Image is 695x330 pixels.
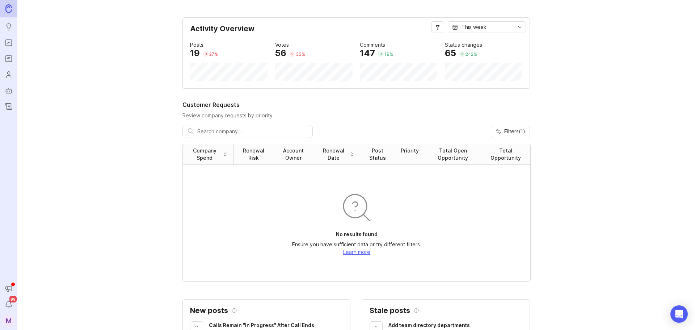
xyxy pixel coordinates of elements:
button: Filters(1) [491,126,530,137]
span: 99 [9,296,17,302]
a: Changelog [2,100,15,113]
button: Notifications [2,298,15,311]
div: 33 % [296,51,305,57]
h2: Stale posts [370,307,410,314]
p: No results found [336,231,378,238]
div: Status changes [445,41,482,49]
span: Filters [504,128,525,135]
span: Calls Remain "In Progress" After Call Ends [209,322,314,328]
div: 27 % [209,51,218,57]
span: Add team directory departments [388,322,470,328]
div: Renewal Risk [240,147,267,162]
div: Total Open Opportunity [430,147,475,162]
div: 56 [275,49,286,58]
svg: toggle icon [514,24,526,30]
div: Votes [275,41,289,49]
div: 19 [190,49,200,58]
a: Learn more [343,249,370,255]
h2: Customer Requests [182,100,530,109]
div: Posts [190,41,203,49]
div: 147 [360,49,375,58]
p: Review company requests by priority [182,112,530,119]
div: 65 [445,49,456,58]
div: This week [462,23,486,31]
div: Total Opportunity [487,147,525,162]
div: Activity Overview [190,25,522,38]
div: Renewal Date [320,147,347,162]
span: ( 1 ) [519,128,525,134]
input: Search company... [197,128,307,135]
img: Canny Home [5,4,12,13]
a: Roadmaps [2,52,15,65]
div: Priority [401,147,419,154]
a: Portal [2,36,15,49]
div: 18 % [384,51,393,57]
div: Company Spend [189,147,221,162]
div: Comments [360,41,385,49]
a: Ideas [2,20,15,33]
img: svg+xml;base64,PHN2ZyB3aWR0aD0iOTYiIGhlaWdodD0iOTYiIGZpbGw9Im5vbmUiIHhtbG5zPSJodHRwOi8vd3d3LnczLm... [339,190,374,225]
button: M [2,314,15,327]
a: Users [2,68,15,81]
p: Ensure you have sufficient data or try different filters. [292,241,421,248]
div: Open Intercom Messenger [670,305,688,323]
div: Account Owner [279,147,308,162]
button: Announcements [2,282,15,295]
h2: New posts [190,307,228,314]
div: 242 % [466,51,477,57]
div: Post Status [366,147,389,162]
a: Autopilot [2,84,15,97]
